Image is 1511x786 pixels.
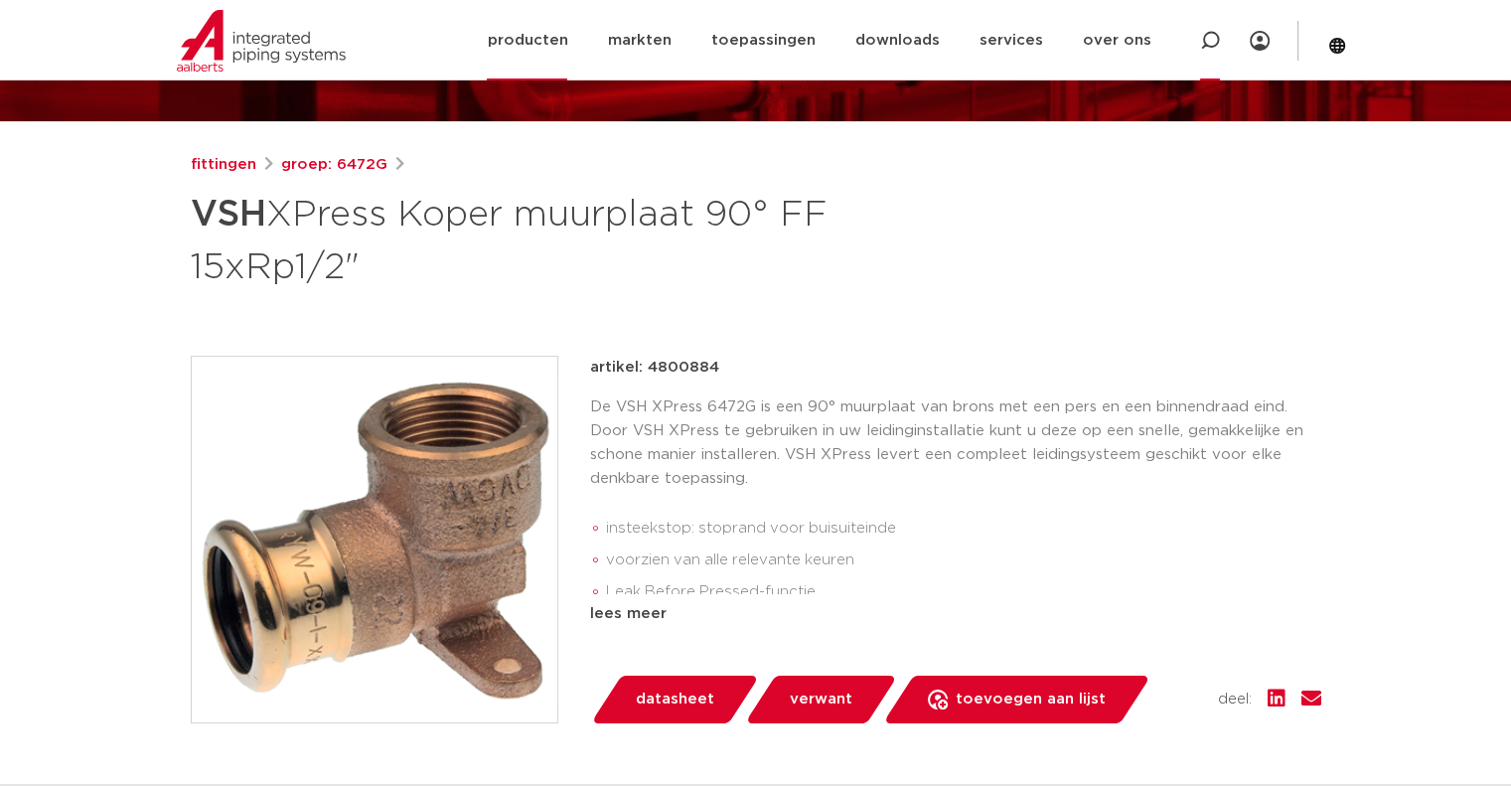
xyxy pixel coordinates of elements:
li: Leak Before Pressed-functie [606,576,1321,608]
div: lees meer [590,602,1321,626]
strong: VSH [191,197,266,233]
p: De VSH XPress 6472G is een 90° muurplaat van brons met een pers en een binnendraad eind. Door VSH... [590,395,1321,491]
span: datasheet [636,684,714,715]
img: Product Image for VSH XPress Koper muurplaat 90° FF 15xRp1/2" [192,357,557,722]
a: datasheet [590,676,759,723]
p: artikel: 4800884 [590,356,719,380]
a: fittingen [191,153,256,177]
h1: XPress Koper muurplaat 90° FF 15xRp1/2" [191,185,937,292]
a: verwant [744,676,897,723]
span: deel: [1218,688,1252,711]
span: verwant [790,684,852,715]
li: voorzien van alle relevante keuren [606,545,1321,576]
li: insteekstop: stoprand voor buisuiteinde [606,513,1321,545]
span: toevoegen aan lijst [956,684,1106,715]
a: groep: 6472G [281,153,387,177]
